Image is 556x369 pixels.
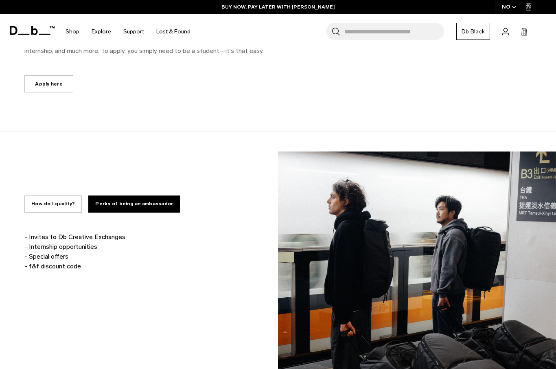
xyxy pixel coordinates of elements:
[123,17,144,46] a: Support
[24,232,195,271] p: - Invites to Db Creative Exchanges - Internship opportunities - Special offers - f&f discount code
[66,17,79,46] a: Shop
[221,3,335,11] a: BUY NOW, PAY LATER WITH [PERSON_NAME]
[24,195,82,213] button: How do I qualify?
[92,17,111,46] a: Explore
[59,14,197,49] nav: Main Navigation
[156,17,190,46] a: Lost & Found
[24,75,73,92] a: Apply here
[456,23,490,40] a: Db Black
[88,195,180,213] button: Perks of being an ambassador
